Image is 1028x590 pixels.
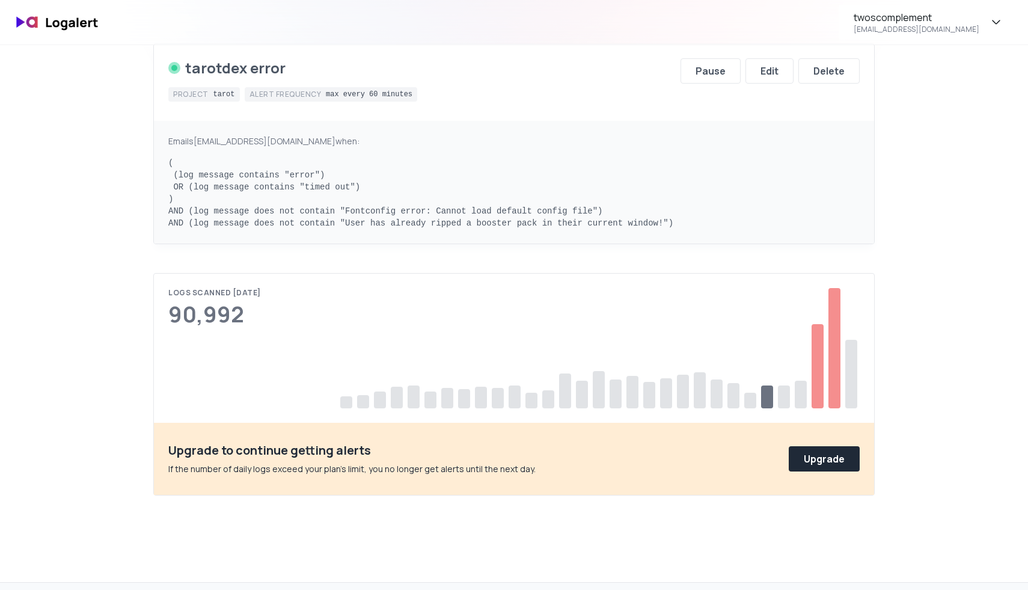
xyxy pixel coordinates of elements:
[798,58,860,84] button: Delete
[745,58,794,84] button: Edit
[168,442,371,459] span: Upgrade to continue getting alerts
[804,452,845,466] div: Upgrade
[168,303,261,327] div: 90,992
[249,90,322,99] div: Alert frequency
[10,8,106,37] img: logo
[168,288,261,298] div: Logs scanned [DATE]
[213,90,235,99] div: tarot
[854,25,979,34] div: [EMAIL_ADDRESS][DOMAIN_NAME]
[854,10,932,25] div: twoscomplement
[696,64,726,78] div: Pause
[168,463,536,475] span: If the number of daily logs exceed your plan's limit, you no longer get alerts until the next day.
[326,90,412,99] div: max every 60 minutes
[168,157,860,229] pre: ( (log message contains "error") OR (log message contains "timed out") ) AND (log message does no...
[813,64,845,78] div: Delete
[789,446,860,472] button: Upgrade
[185,58,286,78] div: tarotdex error
[168,135,860,147] div: Emails [EMAIL_ADDRESS][DOMAIN_NAME] when:
[839,5,1018,40] button: twoscomplement[EMAIL_ADDRESS][DOMAIN_NAME]
[173,90,209,99] div: Project
[760,64,779,78] div: Edit
[681,58,741,84] button: Pause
